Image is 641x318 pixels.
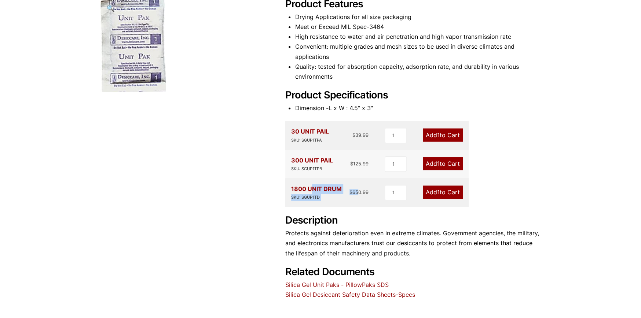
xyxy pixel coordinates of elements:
bdi: 650.99 [349,189,369,195]
span: $ [352,132,355,138]
li: Dimension -L x W : 4.5" x 3" [295,103,541,113]
li: Drying Applications for all size packaging [295,12,541,22]
div: 300 UNIT PAIL [291,156,333,172]
bdi: 39.99 [352,132,369,138]
div: SKU: SGUP1TD [291,194,342,201]
a: Silica Gel Unit Paks - PillowPaks SDS [285,281,389,288]
span: $ [349,189,352,195]
div: 30 UNIT PAIL [291,127,329,143]
li: Quality: tested for absorption capacity, adsorption rate, and durability in various environments [295,62,541,82]
span: 1 [437,160,440,167]
span: 🔍 [106,4,115,12]
span: $ [350,161,353,167]
a: Silica Gel Desiccant Safety Data Sheets-Specs [285,291,415,298]
li: High resistance to water and air penetration and high vapor transmission rate [295,32,541,42]
li: Convenient: multiple grades and mesh sizes to be used in diverse climates and applications [295,42,541,61]
a: Add1to Cart [423,128,463,142]
h2: Description [285,214,541,227]
span: 1 [437,131,440,139]
div: SKU: SGUP1TPA [291,137,329,144]
a: Add1to Cart [423,186,463,199]
p: Protects against deterioration even in extreme climates. Government agencies, the military, and e... [285,228,541,258]
h2: Product Specifications [285,89,541,101]
li: Meet or Exceed MIL Spec-3464 [295,22,541,32]
div: 1800 UNIT DRUM [291,184,342,201]
span: 1 [437,188,440,196]
a: Add1to Cart [423,157,463,170]
bdi: 125.99 [350,161,369,167]
div: SKU: SGUP1TPB [291,165,333,172]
